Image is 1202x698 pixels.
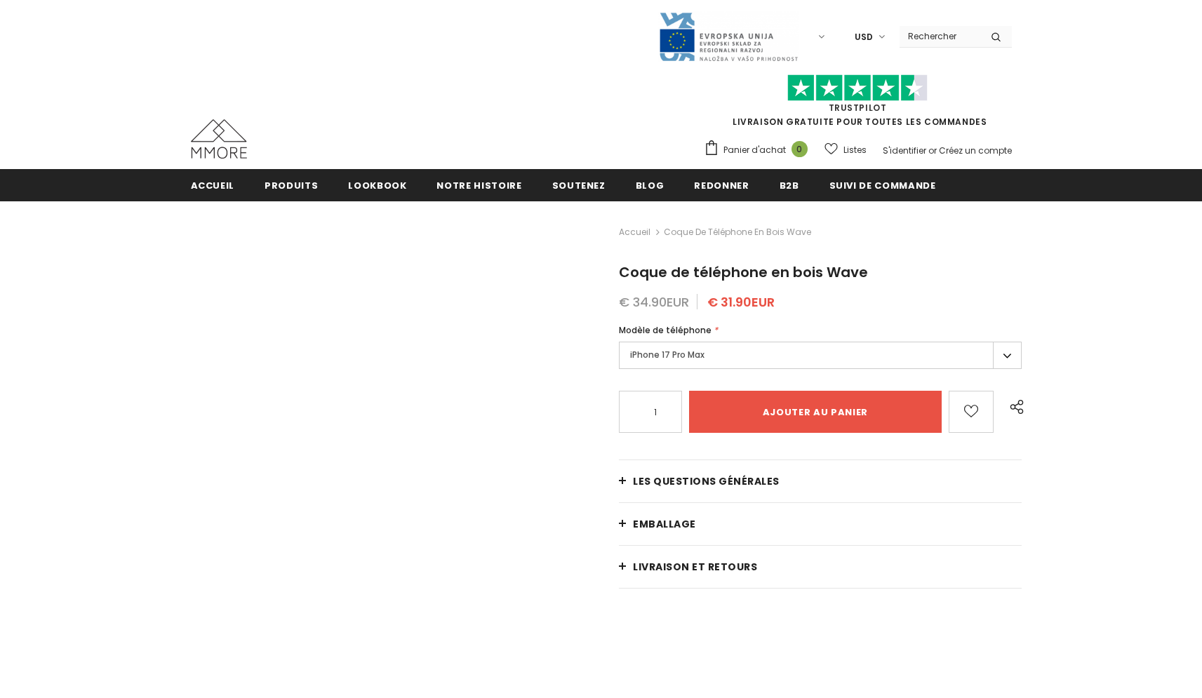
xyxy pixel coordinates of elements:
span: Modèle de téléphone [619,324,712,336]
a: Livraison et retours [619,546,1022,588]
span: Livraison et retours [633,560,757,574]
img: Javni Razpis [658,11,799,62]
span: Listes [843,143,867,157]
input: Ajouter au panier [689,391,941,433]
span: Les questions générales [633,474,780,488]
span: EMBALLAGE [633,517,696,531]
span: Redonner [694,179,749,192]
a: EMBALLAGE [619,503,1022,545]
img: Cas MMORE [191,119,247,159]
span: Produits [265,179,318,192]
img: Faites confiance aux étoiles pilotes [787,74,928,102]
a: Les questions générales [619,460,1022,502]
a: Blog [636,169,665,201]
a: Produits [265,169,318,201]
a: Listes [824,137,867,162]
span: Panier d'achat [723,143,786,157]
a: Accueil [191,169,235,201]
span: € 34.90EUR [619,293,689,311]
span: Suivi de commande [829,179,936,192]
span: € 31.90EUR [707,293,775,311]
span: LIVRAISON GRATUITE POUR TOUTES LES COMMANDES [704,81,1012,128]
input: Search Site [900,26,980,46]
a: soutenez [552,169,606,201]
span: Blog [636,179,665,192]
a: B2B [780,169,799,201]
span: Lookbook [348,179,406,192]
span: Accueil [191,179,235,192]
a: Accueil [619,224,650,241]
span: B2B [780,179,799,192]
a: TrustPilot [829,102,887,114]
span: soutenez [552,179,606,192]
span: Coque de téléphone en bois Wave [664,224,811,241]
span: USD [855,30,873,44]
a: Suivi de commande [829,169,936,201]
span: 0 [792,141,808,157]
label: iPhone 17 Pro Max [619,342,1022,369]
a: Panier d'achat 0 [704,140,815,161]
a: S'identifier [883,145,926,156]
a: Javni Razpis [658,30,799,42]
span: Coque de téléphone en bois Wave [619,262,868,282]
a: Créez un compte [939,145,1012,156]
a: Notre histoire [436,169,521,201]
a: Redonner [694,169,749,201]
span: Notre histoire [436,179,521,192]
span: or [928,145,937,156]
a: Lookbook [348,169,406,201]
